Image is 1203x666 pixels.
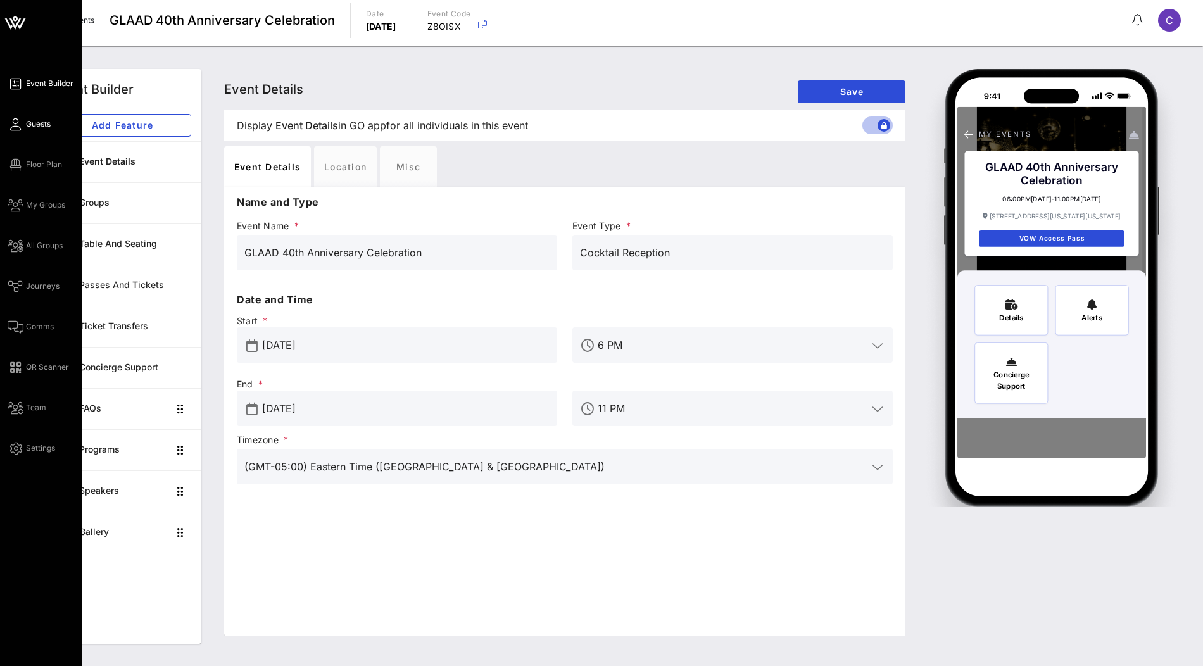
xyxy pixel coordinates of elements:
a: All Groups [8,238,63,253]
div: Gallery [79,527,168,537]
a: QR Scanner [8,360,69,375]
span: Event Details [275,118,338,133]
a: Passes and Tickets [43,265,201,306]
a: Comms [8,319,54,334]
a: Journeys [8,279,60,294]
a: Speakers [43,470,201,512]
span: Start [237,315,557,327]
div: Ticket Transfers [79,321,191,332]
span: Timezone [237,434,893,446]
input: End Time [598,398,867,418]
button: Add Feature [53,114,191,137]
span: Settings [26,443,55,454]
span: GLAAD 40th Anniversary Celebration [110,11,335,30]
div: Table and Seating [79,239,191,249]
span: All Groups [26,240,63,251]
span: Event Details [224,82,303,97]
span: Event Builder [26,78,73,89]
p: Date [366,8,396,20]
a: Programs [43,429,201,470]
span: Team [26,402,46,413]
p: Date and Time [237,292,893,307]
div: Location [314,146,377,187]
a: Groups [43,182,201,223]
span: Comms [26,321,54,332]
a: Concierge Support [43,347,201,388]
span: for all individuals in this event [386,118,528,133]
span: My Groups [26,199,65,211]
input: End Date [262,398,550,418]
p: Z8OISX [427,20,471,33]
a: My Groups [8,198,65,213]
p: Event Code [427,8,471,20]
span: End [237,378,557,391]
div: FAQs [79,403,168,414]
input: Event Type [580,242,885,263]
a: FAQs [43,388,201,429]
span: C [1166,14,1173,27]
div: Event Builder [53,80,134,99]
span: Event Type [572,220,893,232]
div: Programs [79,444,168,455]
a: Event Builder [8,76,73,91]
span: Event Name [237,220,557,232]
span: Add Feature [64,120,180,130]
button: prepend icon [246,403,258,415]
p: [DATE] [366,20,396,33]
a: Team [8,400,46,415]
span: Display in GO app [237,118,528,133]
div: Misc [380,146,437,187]
input: Timezone [244,456,867,477]
input: Event Name [244,242,550,263]
a: Floor Plan [8,157,62,172]
span: Save [808,86,895,97]
span: QR Scanner [26,361,69,373]
div: Passes and Tickets [79,280,191,291]
a: Table and Seating [43,223,201,265]
div: Event Details [79,156,191,167]
a: Event Details [43,141,201,182]
button: prepend icon [246,339,258,352]
a: Gallery [43,512,201,553]
span: Journeys [26,280,60,292]
div: Groups [79,198,191,208]
div: Event Details [224,146,311,187]
div: C [1158,9,1181,32]
a: Guests [8,116,51,132]
p: Name and Type [237,194,893,210]
span: Floor Plan [26,159,62,170]
input: Start Date [262,335,550,355]
div: Concierge Support [79,362,191,373]
a: Ticket Transfers [43,306,201,347]
a: Settings [8,441,55,456]
span: Guests [26,118,51,130]
button: Save [798,80,905,103]
input: Start Time [598,335,867,355]
div: Speakers [79,486,168,496]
